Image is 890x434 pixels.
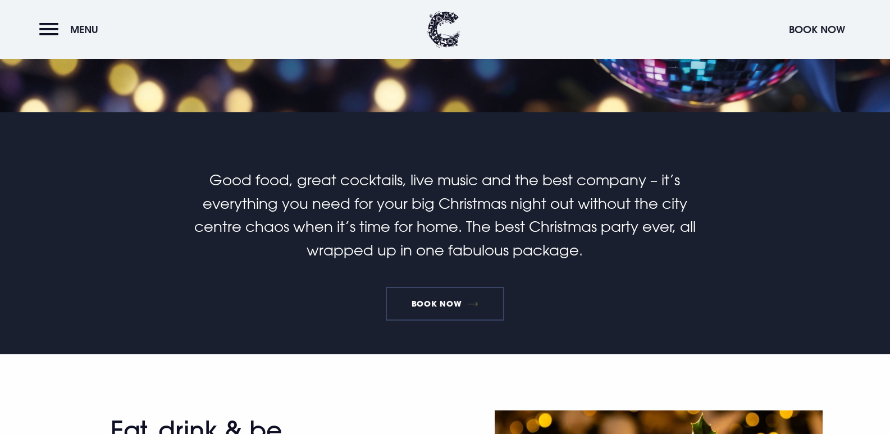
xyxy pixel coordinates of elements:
p: Good food, great cocktails, live music and the best company – it’s everything you need for your b... [177,168,712,262]
button: Book Now [783,17,851,42]
span: Menu [70,23,98,36]
img: Clandeboye Lodge [427,11,460,48]
button: Menu [39,17,104,42]
a: Book Now [386,287,504,321]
